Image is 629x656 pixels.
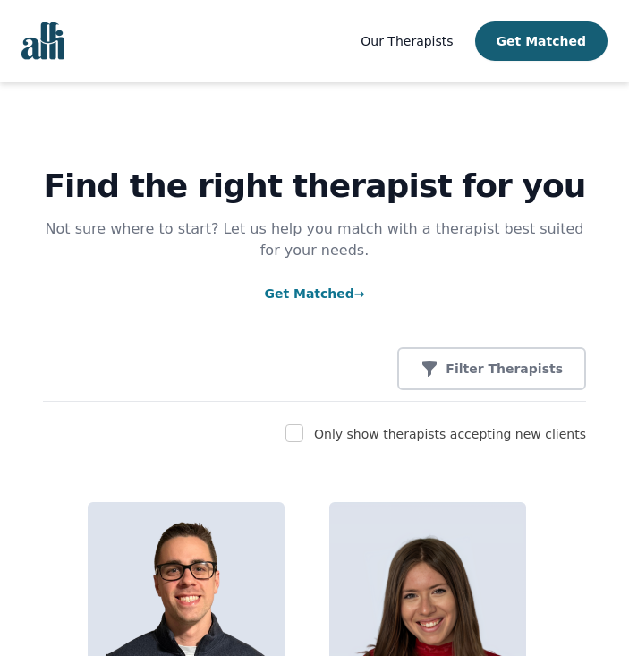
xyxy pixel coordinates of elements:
[264,286,364,301] a: Get Matched
[21,22,64,60] img: alli logo
[397,347,586,390] button: Filter Therapists
[446,360,563,378] p: Filter Therapists
[354,286,365,301] span: →
[314,427,586,441] label: Only show therapists accepting new clients
[43,168,586,204] h1: Find the right therapist for you
[475,21,608,61] button: Get Matched
[361,30,453,52] a: Our Therapists
[361,34,453,48] span: Our Therapists
[43,218,586,261] p: Not sure where to start? Let us help you match with a therapist best suited for your needs.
